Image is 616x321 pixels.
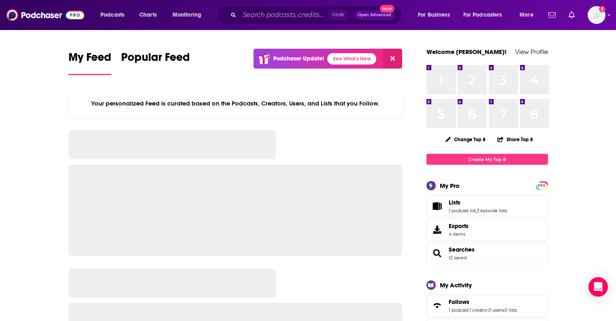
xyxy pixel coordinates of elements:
[588,6,605,24] span: Logged in as mcastricone
[239,9,328,22] input: Search podcasts, credits, & more...
[504,307,505,313] span: ,
[327,53,376,65] a: See What's New
[121,50,190,69] span: Popular Feed
[449,246,475,253] a: Searches
[449,255,467,261] a: 12 saved
[358,13,391,17] span: Open Advanced
[100,9,124,21] span: Podcasts
[599,6,605,13] svg: Add a profile image
[449,222,469,230] span: Exports
[440,281,472,289] div: My Activity
[505,307,517,313] a: 0 lists
[537,182,547,188] a: PRO
[429,200,445,212] a: Lists
[354,10,395,20] button: Open AdvancedNew
[134,9,162,22] a: Charts
[426,242,548,264] span: Searches
[441,134,491,144] button: Change Top 8
[515,48,548,56] a: View Profile
[449,307,469,313] a: 1 podcast
[418,9,450,21] span: For Business
[469,307,488,313] a: 1 creator
[429,300,445,311] a: Follows
[328,10,347,20] span: Ctrl K
[273,55,324,62] p: Podchaser Update!
[426,295,548,317] span: Follows
[426,48,507,56] a: Welcome [PERSON_NAME]!
[588,6,605,24] button: Show profile menu
[588,277,608,297] div: Open Intercom Messenger
[477,208,507,213] a: 3 episode lists
[449,298,469,306] span: Follows
[520,9,533,21] span: More
[449,199,460,206] span: Lists
[139,9,157,21] span: Charts
[588,6,605,24] img: User Profile
[95,9,135,22] button: open menu
[440,182,460,190] div: My Pro
[225,6,409,24] div: Search podcasts, credits, & more...
[426,195,548,217] span: Lists
[514,9,544,22] button: open menu
[380,5,394,13] span: New
[476,208,477,213] span: ,
[449,231,469,237] span: 4 items
[426,154,548,165] a: Create My Top 8
[6,7,84,23] img: Podchaser - Follow, Share and Rate Podcasts
[488,307,488,313] span: ,
[167,9,212,22] button: open menu
[469,307,469,313] span: ,
[488,307,504,313] a: 0 users
[449,199,507,206] a: Lists
[545,8,559,22] a: Show notifications dropdown
[68,50,111,69] span: My Feed
[429,224,445,235] span: Exports
[68,50,111,75] a: My Feed
[463,9,502,21] span: For Podcasters
[565,8,578,22] a: Show notifications dropdown
[121,50,190,75] a: Popular Feed
[497,131,533,147] button: Share Top 8
[173,9,201,21] span: Monitoring
[426,219,548,241] a: Exports
[458,9,514,22] button: open menu
[68,90,403,117] div: Your personalized Feed is curated based on the Podcasts, Creators, Users, and Lists that you Follow.
[412,9,460,22] button: open menu
[449,298,517,306] a: Follows
[429,248,445,259] a: Searches
[449,208,476,213] a: 1 podcast list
